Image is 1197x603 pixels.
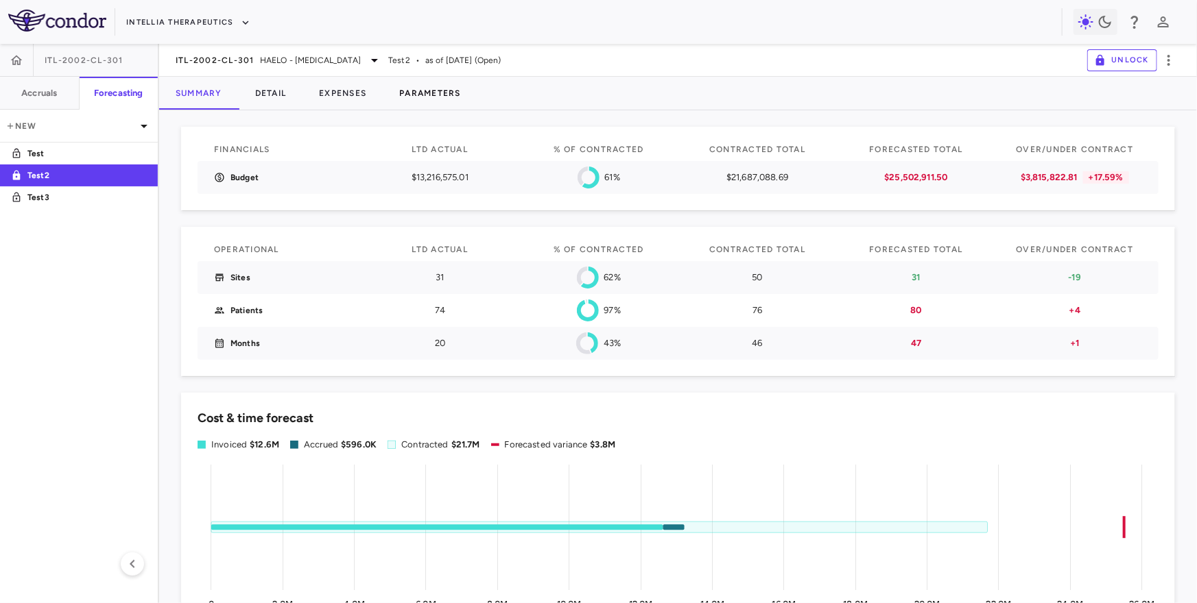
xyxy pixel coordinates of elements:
p: 31 [849,271,984,284]
p: 61% [605,171,620,184]
div: Forecasted variance [505,439,616,451]
p: $21,687,088.69 [690,171,825,184]
h6: Forecasting [94,87,143,99]
span: Operational [214,245,279,254]
p: +1 [1008,337,1142,349]
p: $3,815,822.81 [1021,171,1078,184]
p: Test3 [27,191,129,204]
p: 46 [690,337,825,349]
button: Expenses [303,77,383,110]
p: 76 [690,304,825,317]
p: +17.59% [1083,171,1129,184]
span: $12.6M [250,439,279,450]
span: Contracted Total [709,245,805,254]
button: Parameters [383,77,477,110]
p: 80 [849,304,984,317]
h6: Accruals [21,87,57,99]
p: 74 [372,304,507,317]
p: Patients [230,304,263,317]
span: Over/Under Contract [1017,145,1134,154]
span: Test2 [388,54,410,66]
span: $596.0K [341,439,377,450]
p: 50 [690,271,825,284]
span: ITL-2002-CL-301 [176,55,254,66]
img: logo-full-SnFGN8VE.png [8,10,106,32]
span: Over/Under Contract [1017,245,1134,254]
span: Contracted Total [709,145,805,154]
p: Budget [230,171,259,184]
p: 20 [372,337,507,349]
p: 31 [372,271,507,284]
span: % of Contracted [554,245,644,254]
p: 62% [604,271,621,284]
p: New [5,120,136,132]
p: Months [230,337,260,349]
span: LTD Actual [412,245,469,254]
span: Forecasted Total [870,245,963,254]
p: 47 [849,337,984,349]
span: Forecasted Total [870,145,963,154]
p: 97% [604,304,621,317]
p: Test [27,147,129,160]
span: • [416,54,420,66]
p: Sites [230,271,250,284]
p: -19 [1008,271,1142,284]
p: Test2 [27,169,129,182]
div: Invoiced [211,439,279,451]
p: 43% [604,337,621,349]
span: HAELO - [MEDICAL_DATA] [260,54,361,66]
p: $25,502,911.50 [849,171,984,184]
span: $21.7M [451,439,480,450]
span: ITL-2002-CL-301 [45,55,123,66]
p: $13,216,575.01 [372,171,507,184]
span: Financials [214,145,270,154]
div: Accrued [304,439,377,451]
button: Intellia Therapeutics [126,12,250,34]
button: Detail [239,77,303,110]
h6: Cost & time forecast [198,409,313,428]
span: $3.8M [591,439,616,450]
span: as of [DATE] (Open) [425,54,501,66]
span: % of Contracted [554,145,644,154]
div: Contracted [401,439,479,451]
p: +4 [1008,304,1142,317]
button: Summary [159,77,239,110]
span: LTD actual [412,145,469,154]
button: Unlock [1087,49,1158,71]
